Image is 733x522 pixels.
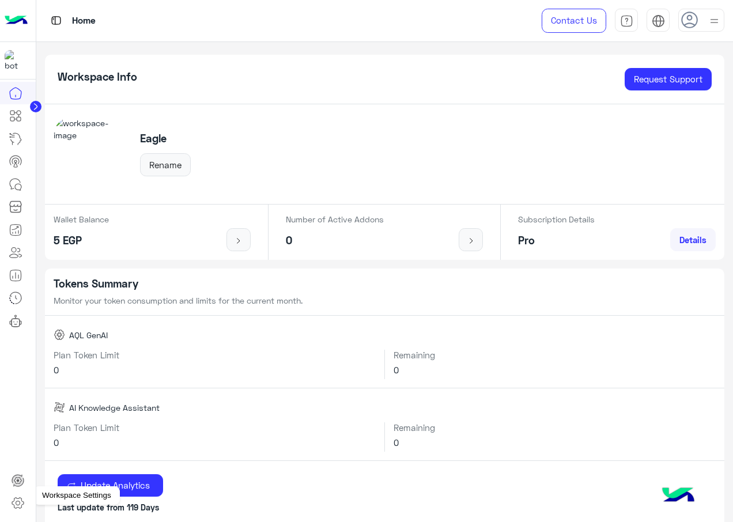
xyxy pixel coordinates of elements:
h6: Plan Token Limit [54,422,376,433]
button: Rename [140,153,191,176]
h5: Eagle [140,132,191,145]
button: Update Analytics [58,474,163,497]
a: tab [615,9,638,33]
h5: 5 EGP [54,234,109,247]
img: AI Knowledge Assistant [54,402,65,413]
p: Monitor your token consumption and limits for the current month. [54,294,716,307]
h6: Plan Token Limit [54,350,376,360]
h6: Remaining [394,350,716,360]
p: Last update from 119 Days [58,501,712,513]
img: profile [707,14,721,28]
img: tab [652,14,665,28]
p: Home [72,13,96,29]
img: tab [620,14,633,28]
span: AQL GenAI [69,329,108,341]
p: Subscription Details [518,213,595,225]
p: Number of Active Addons [286,213,384,225]
img: AQL GenAI [54,329,65,341]
h5: Workspace Info [58,70,137,84]
h6: 0 [54,437,376,448]
div: Workspace Settings [33,486,120,505]
span: Details [679,234,706,245]
img: icon [232,236,246,245]
h6: Remaining [394,422,716,433]
p: Wallet Balance [54,213,109,225]
img: icon [464,236,478,245]
span: AI Knowledge Assistant [69,402,160,414]
img: workspace-image [54,117,127,191]
img: hulul-logo.png [658,476,698,516]
h6: 0 [394,365,716,375]
img: Logo [5,9,28,33]
h5: 0 [286,234,384,247]
h6: 0 [394,437,716,448]
img: tab [49,13,63,28]
h6: 0 [54,365,376,375]
h5: Pro [518,234,595,247]
a: Request Support [625,68,712,91]
img: 713415422032625 [5,50,25,71]
a: Details [670,228,716,251]
h5: Tokens Summary [54,277,716,290]
a: Contact Us [542,9,606,33]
